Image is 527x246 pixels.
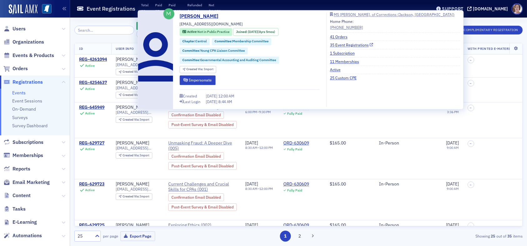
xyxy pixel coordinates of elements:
div: ORD-630609 [283,140,309,146]
div: Created Via: Import [116,92,152,98]
a: REG-629727 [79,140,104,146]
a: [PERSON_NAME] [116,222,149,228]
div: MS [PERSON_NAME]. of Corrections (Jackson, [GEOGRAPHIC_DATA]) [334,13,454,16]
div: Confirmation Email [168,111,224,119]
button: 1 [280,231,291,242]
div: [PHONE_NUMBER] [330,24,363,30]
div: Committee: [212,38,271,45]
div: REG-629723 [79,181,104,187]
span: [DATE] [206,93,218,98]
span: – [470,58,472,62]
span: Created Via : [123,93,140,97]
a: Surveys [12,115,28,120]
div: Fully Paid [287,112,302,116]
a: Committee:Governmental Accounting and Auditing Committee [182,58,276,63]
div: Home Phone: [330,19,363,30]
div: Last Login [183,100,200,104]
div: (8yrs 5mos) [248,29,275,34]
a: New Complimentary Registration [451,27,523,32]
span: Organizations [13,39,44,45]
div: Fully Paid [287,188,302,192]
a: REG-4254637 [79,80,107,86]
a: Orders [3,65,28,72]
span: Registrations [13,79,43,86]
label: per page [103,233,118,239]
div: REG-4261094 [79,57,107,62]
div: Import [123,154,149,157]
span: Current Challenges and Crucial Skills for CPAs (001) [168,181,237,192]
span: Committee : [182,48,200,53]
span: 27 [155,9,160,14]
span: Joined : [236,29,248,34]
span: [DATE] [446,222,459,228]
img: SailAMX [9,4,38,14]
span: Content [13,192,31,199]
span: [EMAIL_ADDRESS][DOMAIN_NAME] [116,146,160,150]
a: 11 Memberships [330,59,364,64]
strong: 35 [506,233,513,239]
a: Content [3,192,31,199]
h1: Event Registrations [87,5,135,13]
div: Post-Event Survey [168,121,237,128]
button: Export Page [120,231,155,241]
strong: 25 [490,233,496,239]
a: Active [330,67,345,72]
span: – [470,81,472,85]
p: Paid [169,3,181,7]
span: Active [187,30,197,34]
div: Import [123,93,149,97]
time: 8:30 AM [246,145,258,150]
span: Memberships [13,152,43,159]
span: E-Learning [13,219,37,226]
div: [DOMAIN_NAME] [473,6,508,12]
button: AddFilter [136,22,162,30]
a: [PERSON_NAME] [116,105,149,110]
a: [PERSON_NAME] [116,181,149,187]
div: Created [183,94,197,98]
a: Organizations [3,39,44,45]
span: [DATE] [446,181,459,187]
span: [DATE] [446,140,459,146]
div: Created Via: Import [116,193,152,200]
p: Refunded [187,3,202,7]
span: – [470,106,472,110]
span: [DATE] [246,222,258,228]
a: Email Marketing [3,179,50,186]
span: 33 [141,9,145,14]
span: Created Via : [123,118,140,122]
a: Exploring Ethics (002) [168,222,237,228]
span: [DATE] [248,29,258,34]
span: [EMAIL_ADDRESS][DOMAIN_NAME] [116,62,160,67]
a: View Homepage [38,4,52,15]
div: Committee: [180,57,279,64]
div: Committee: [180,47,248,55]
a: REG-645949 [79,105,104,110]
span: Committee : [182,58,200,62]
input: Search… [74,26,134,34]
a: Subscriptions [3,139,43,146]
div: Created Via: Import [116,152,152,159]
div: REG-629725 [79,222,104,228]
div: Active [85,147,95,151]
span: Created Via : [123,153,140,157]
span: 8:44 AM [218,99,232,104]
a: E-Learning [3,219,37,226]
a: Unmasking Fraud: A Deeper Dive (005) [168,140,237,151]
a: 41 Orders [330,34,352,39]
div: Created Via: Import [116,69,152,75]
span: Chapter : [182,39,195,44]
span: ID [79,46,83,51]
span: $7,340 [169,9,181,14]
span: [EMAIL_ADDRESS][DOMAIN_NAME] [116,187,160,191]
span: User Info [116,46,134,51]
div: – [246,187,273,191]
div: Active: Active: Not in Public Practice [180,28,232,36]
button: [DOMAIN_NAME] [467,7,510,11]
div: [PERSON_NAME] [116,57,149,62]
span: Reports [13,165,30,172]
div: Joined: 2017-04-01 00:00:00 [233,28,278,36]
div: Created Via: Import [180,66,216,73]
